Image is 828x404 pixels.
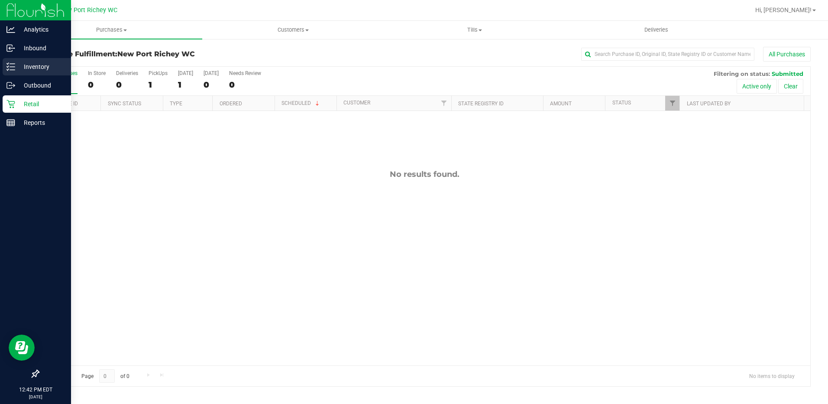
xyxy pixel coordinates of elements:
[772,70,803,77] span: Submitted
[108,101,141,107] a: Sync Status
[384,21,566,39] a: Tills
[566,21,747,39] a: Deliveries
[74,369,136,383] span: Page of 0
[21,26,202,34] span: Purchases
[742,369,802,382] span: No items to display
[15,24,67,35] p: Analytics
[665,96,679,111] a: Filter
[116,80,138,90] div: 0
[385,26,565,34] span: Tills
[15,80,67,91] p: Outbound
[202,21,384,39] a: Customers
[6,81,15,90] inline-svg: Outbound
[550,101,572,107] a: Amount
[38,50,296,58] h3: Purchase Fulfillment:
[178,70,193,76] div: [DATE]
[15,62,67,72] p: Inventory
[343,100,370,106] a: Customer
[204,70,219,76] div: [DATE]
[6,100,15,108] inline-svg: Retail
[778,79,803,94] button: Clear
[458,101,504,107] a: State Registry ID
[763,47,811,62] button: All Purchases
[15,117,67,128] p: Reports
[229,80,261,90] div: 0
[714,70,770,77] span: Filtering on status:
[88,70,106,76] div: In Store
[281,100,321,106] a: Scheduled
[755,7,812,13] span: Hi, [PERSON_NAME]!
[178,80,193,90] div: 1
[149,70,168,76] div: PickUps
[687,101,731,107] a: Last Updated By
[4,386,67,394] p: 12:42 PM EDT
[6,62,15,71] inline-svg: Inventory
[6,118,15,127] inline-svg: Reports
[437,96,451,111] a: Filter
[6,25,15,34] inline-svg: Analytics
[149,80,168,90] div: 1
[39,169,810,179] div: No results found.
[21,21,202,39] a: Purchases
[220,101,242,107] a: Ordered
[737,79,777,94] button: Active only
[204,80,219,90] div: 0
[117,50,195,58] span: New Port Richey WC
[581,48,754,61] input: Search Purchase ID, Original ID, State Registry ID or Customer Name...
[15,43,67,53] p: Inbound
[4,394,67,400] p: [DATE]
[9,335,35,361] iframe: Resource center
[116,70,138,76] div: Deliveries
[170,101,182,107] a: Type
[203,26,383,34] span: Customers
[612,100,631,106] a: Status
[88,80,106,90] div: 0
[633,26,680,34] span: Deliveries
[15,99,67,109] p: Retail
[229,70,261,76] div: Needs Review
[59,7,117,14] span: New Port Richey WC
[6,44,15,52] inline-svg: Inbound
